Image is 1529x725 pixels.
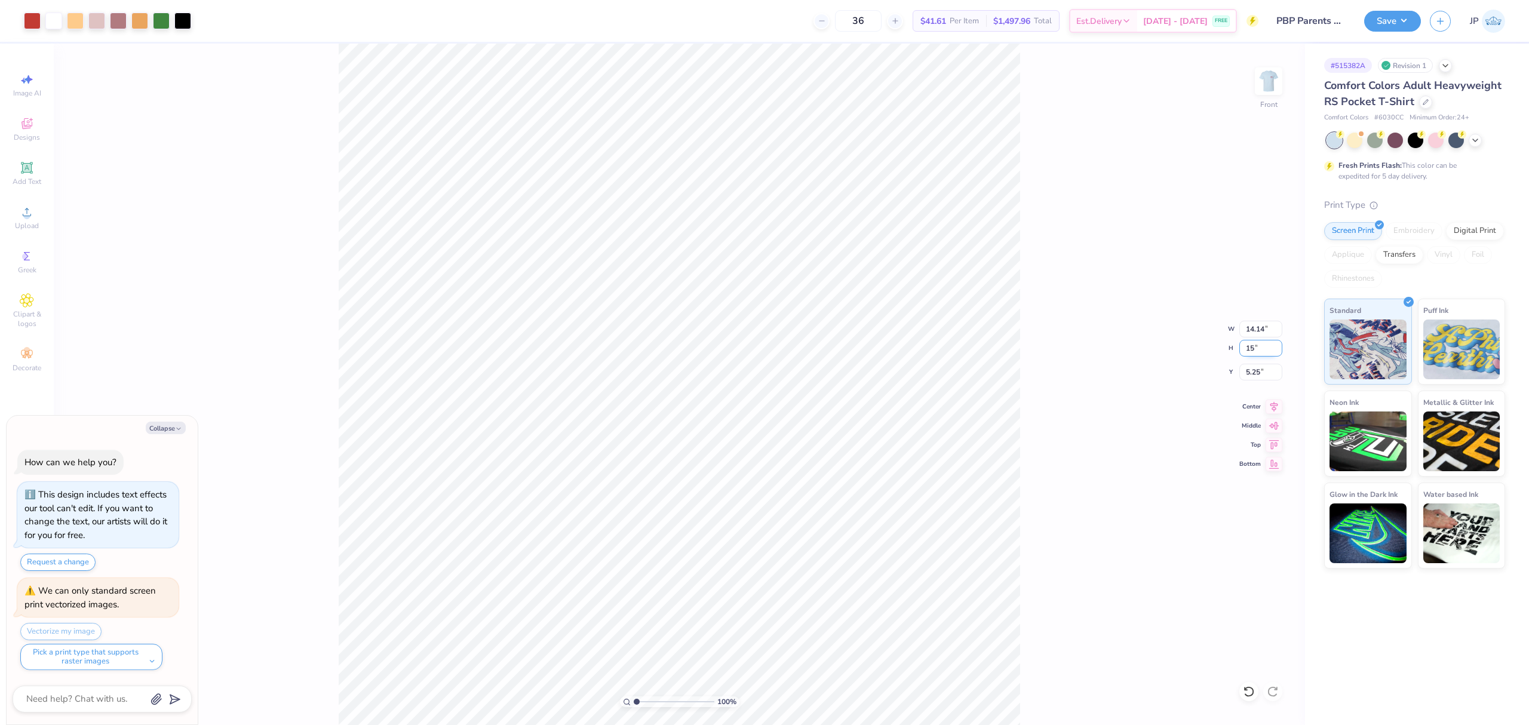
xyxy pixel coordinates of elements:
span: Designs [14,133,40,142]
img: Metallic & Glitter Ink [1423,411,1500,471]
button: Request a change [20,554,96,571]
span: Add Text [13,177,41,186]
span: Comfort Colors [1324,113,1368,123]
div: Screen Print [1324,222,1382,240]
span: [DATE] - [DATE] [1143,15,1208,27]
strong: Fresh Prints Flash: [1338,161,1402,170]
span: Middle [1239,422,1261,430]
span: Bottom [1239,460,1261,468]
span: Center [1239,403,1261,411]
span: Minimum Order: 24 + [1410,113,1469,123]
input: Untitled Design [1267,9,1355,33]
span: 100 % [717,696,736,707]
img: Glow in the Dark Ink [1330,503,1407,563]
img: Water based Ink [1423,503,1500,563]
button: Collapse [146,422,186,434]
span: Metallic & Glitter Ink [1423,396,1494,408]
div: We can only standard screen print vectorized images. [24,585,156,610]
span: Per Item [950,15,979,27]
input: – – [835,10,882,32]
div: This design includes text effects our tool can't edit. If you want to change the text, our artist... [24,489,167,541]
div: Digital Print [1446,222,1504,240]
span: Clipart & logos [6,309,48,328]
span: Standard [1330,304,1361,317]
span: $1,497.96 [993,15,1030,27]
span: # 6030CC [1374,113,1404,123]
span: FREE [1215,17,1227,25]
img: Neon Ink [1330,411,1407,471]
span: Est. Delivery [1076,15,1122,27]
div: Vinyl [1427,246,1460,264]
div: Print Type [1324,198,1505,212]
img: Puff Ink [1423,320,1500,379]
div: This color can be expedited for 5 day delivery. [1338,160,1485,182]
div: Foil [1464,246,1492,264]
div: Rhinestones [1324,270,1382,288]
div: How can we help you? [24,456,116,468]
span: Total [1034,15,1052,27]
span: Top [1239,441,1261,449]
div: Applique [1324,246,1372,264]
div: Transfers [1376,246,1423,264]
img: Standard [1330,320,1407,379]
span: Water based Ink [1423,488,1478,500]
span: Puff Ink [1423,304,1448,317]
span: Greek [18,265,36,275]
div: Front [1260,99,1278,110]
span: Decorate [13,363,41,373]
div: Embroidery [1386,222,1442,240]
span: Glow in the Dark Ink [1330,488,1398,500]
span: $41.61 [920,15,946,27]
button: Pick a print type that supports raster images [20,644,162,670]
span: Image AI [13,88,41,98]
span: Neon Ink [1330,396,1359,408]
img: Front [1257,69,1281,93]
span: Upload [15,221,39,231]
